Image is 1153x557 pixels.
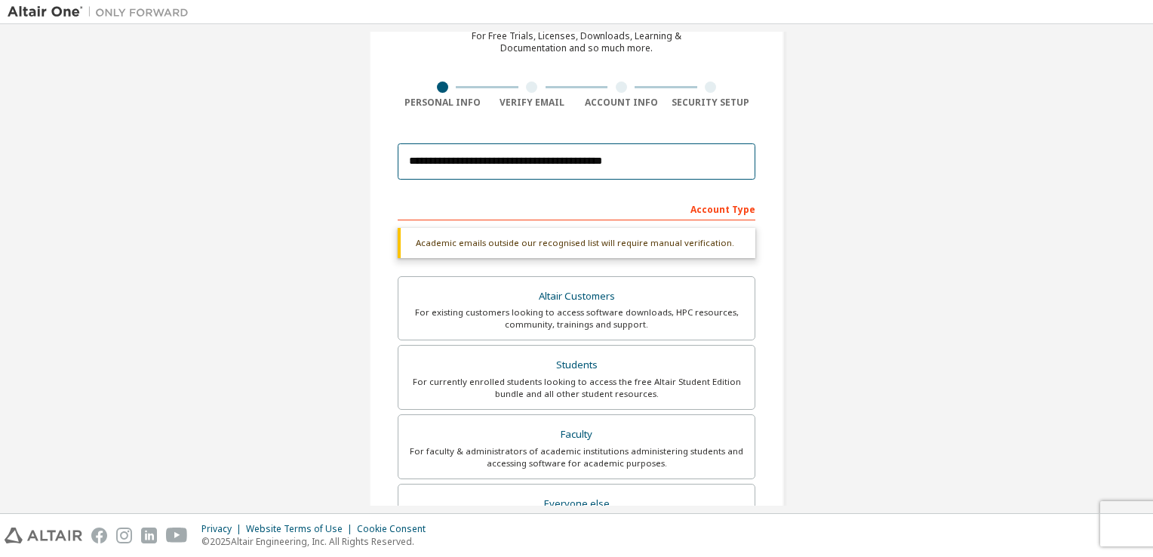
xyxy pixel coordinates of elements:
div: Students [407,355,746,376]
div: Privacy [201,523,246,535]
img: altair_logo.svg [5,528,82,543]
img: linkedin.svg [141,528,157,543]
div: Website Terms of Use [246,523,357,535]
div: For currently enrolled students looking to access the free Altair Student Edition bundle and all ... [407,376,746,400]
div: Account Info [576,97,666,109]
div: Account Type [398,196,755,220]
img: instagram.svg [116,528,132,543]
div: Verify Email [487,97,577,109]
div: Academic emails outside our recognised list will require manual verification. [398,228,755,258]
div: For Free Trials, Licenses, Downloads, Learning & Documentation and so much more. [472,30,681,54]
div: Faculty [407,424,746,445]
div: Security Setup [666,97,756,109]
div: For faculty & administrators of academic institutions administering students and accessing softwa... [407,445,746,469]
div: For existing customers looking to access software downloads, HPC resources, community, trainings ... [407,306,746,331]
div: Cookie Consent [357,523,435,535]
img: facebook.svg [91,528,107,543]
div: Everyone else [407,494,746,515]
p: © 2025 Altair Engineering, Inc. All Rights Reserved. [201,535,435,548]
div: Altair Customers [407,286,746,307]
div: Personal Info [398,97,487,109]
img: Altair One [8,5,196,20]
img: youtube.svg [166,528,188,543]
